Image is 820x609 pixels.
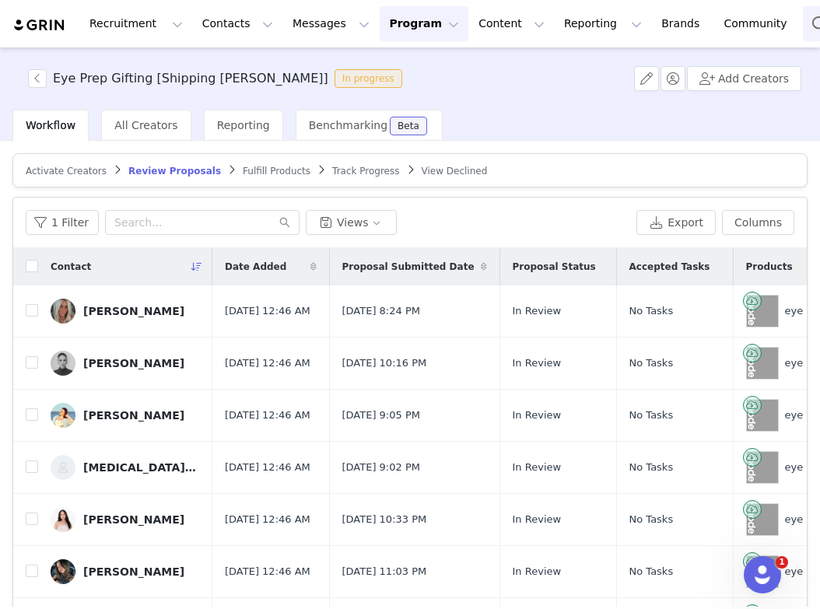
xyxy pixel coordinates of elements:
span: All Creators [114,119,177,131]
h3: Eye Prep Gifting [Shipping [PERSON_NAME]] [53,69,328,88]
button: Messages [283,6,379,41]
img: 91cee716-1155-43dd-86b4-ea00b30158ac.jpg [51,351,75,376]
span: [DATE] 12:46 AM [225,460,310,475]
button: Reporting [555,6,651,41]
span: Products [746,260,793,274]
div: [PERSON_NAME] [83,565,184,578]
a: Community [715,6,804,41]
iframe: Intercom live chat [744,556,781,593]
span: [DATE] 11:03 PM [342,564,427,579]
span: [object Object] [28,69,408,88]
button: Views [306,210,397,235]
span: [DATE] 12:46 AM [225,408,310,423]
span: Track Progress [332,166,399,177]
div: Beta [398,121,419,131]
span: Date Added [225,260,286,274]
button: 1 Filter [26,210,99,235]
button: Export [636,210,716,235]
a: [MEDICAL_DATA][PERSON_NAME] [51,455,200,480]
a: [PERSON_NAME] [51,299,200,324]
img: de4d322a-d7c3-4bff-9073-2bd9dee7e11d--s.jpg [51,299,75,324]
img: 5792d004-63d6-490d-82c8-0b7c075f8b00--s.jpg [51,455,75,480]
span: In progress [335,69,402,88]
span: In Review [513,460,562,475]
span: View Declined [422,166,488,177]
span: Activate Creators [26,166,107,177]
div: No Tasks [629,408,720,423]
div: [PERSON_NAME] [83,357,184,369]
div: No Tasks [629,564,720,579]
img: Product Image [747,348,778,379]
button: Contacts [193,6,282,41]
a: [PERSON_NAME] [51,351,200,376]
div: No Tasks [629,512,720,527]
img: Product Image [747,452,778,483]
span: [DATE] 12:46 AM [225,564,310,579]
button: Program [380,6,468,41]
img: grin logo [12,18,67,33]
div: [PERSON_NAME] [83,513,184,526]
img: Product Image [747,296,778,327]
img: ff538b85-5865-43d3-9b5f-4075466490eb.jpg [51,507,75,532]
span: Accepted Tasks [629,260,710,274]
span: In Review [513,408,562,423]
div: [MEDICAL_DATA][PERSON_NAME] [83,461,200,474]
span: [DATE] 12:46 AM [225,355,310,371]
button: Columns [722,210,794,235]
i: icon: search [279,217,290,228]
div: [PERSON_NAME] [83,305,184,317]
span: Review Proposals [128,166,221,177]
span: In Review [513,355,562,371]
span: Benchmarking [309,119,387,131]
span: Contact [51,260,91,274]
button: Content [469,6,554,41]
span: Proposal Submitted Date [342,260,475,274]
a: [PERSON_NAME] [51,403,200,428]
span: [DATE] 12:46 AM [225,303,310,319]
span: [DATE] 10:16 PM [342,355,427,371]
span: [DATE] 9:02 PM [342,460,420,475]
div: No Tasks [629,460,720,475]
span: Fulfill Products [243,166,310,177]
a: [PERSON_NAME] [51,507,200,532]
span: In Review [513,303,562,319]
img: Product Image [747,400,778,431]
a: Brands [652,6,713,41]
div: No Tasks [629,355,720,371]
span: Proposal Status [513,260,596,274]
div: No Tasks [629,303,720,319]
button: Add Creators [687,66,801,91]
span: 1 [776,556,788,569]
button: Recruitment [80,6,192,41]
input: Search... [105,210,300,235]
span: [DATE] 12:46 AM [225,512,310,527]
img: Product Image [747,504,778,535]
span: [DATE] 9:05 PM [342,408,420,423]
span: In Review [513,564,562,579]
a: [PERSON_NAME] [51,559,200,584]
span: [DATE] 10:33 PM [342,512,427,527]
div: [PERSON_NAME] [83,409,184,422]
img: e3c359ce-a9fa-443a-973b-31169e68de2f.jpg [51,559,75,584]
span: Reporting [217,119,270,131]
span: Workflow [26,119,75,131]
span: [DATE] 8:24 PM [342,303,420,319]
span: In Review [513,512,562,527]
img: 201da0b4-c95a-43dd-b4f1-52033797385c--s.jpg [51,403,75,428]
